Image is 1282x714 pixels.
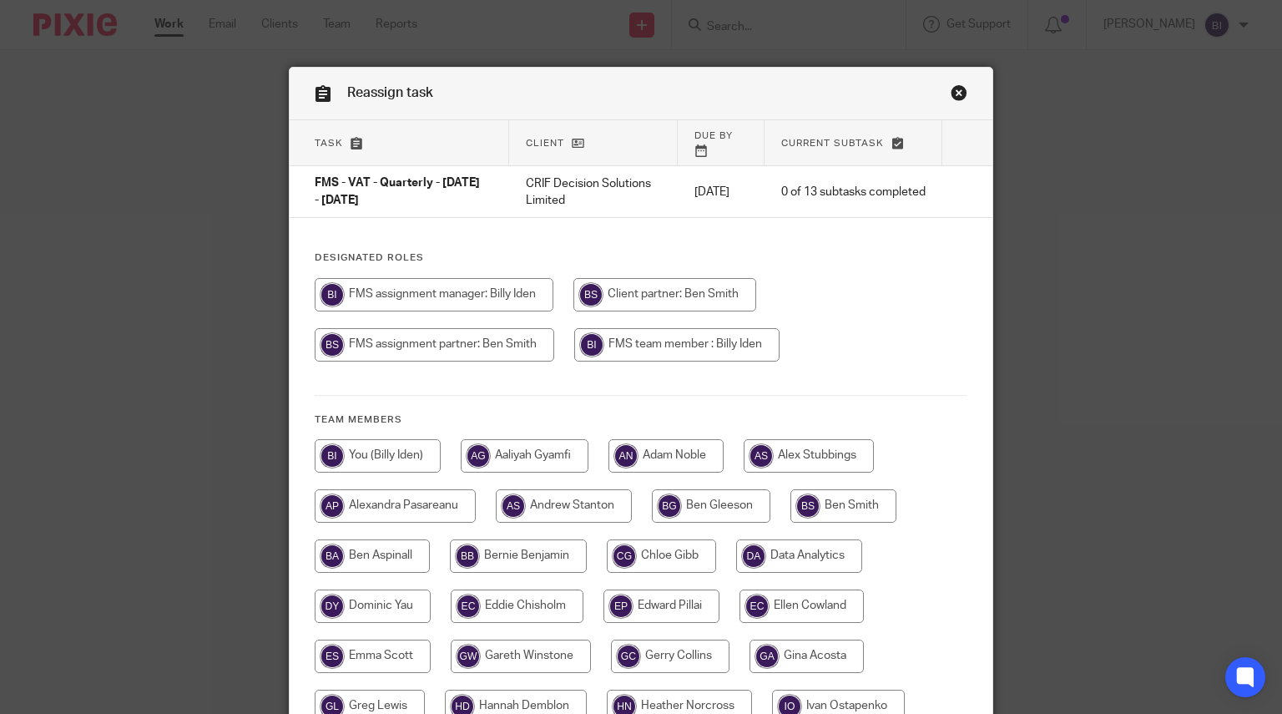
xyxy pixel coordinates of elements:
span: Due by [694,131,733,140]
a: Close this dialog window [951,84,967,107]
p: CRIF Decision Solutions Limited [526,175,661,210]
span: FMS - VAT - Quarterly - [DATE] - [DATE] [315,178,480,207]
h4: Designated Roles [315,251,968,265]
p: [DATE] [694,184,748,200]
span: Client [526,139,564,148]
span: Current subtask [781,139,884,148]
td: 0 of 13 subtasks completed [765,166,942,218]
span: Reassign task [347,86,433,99]
h4: Team members [315,413,968,427]
span: Task [315,139,343,148]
